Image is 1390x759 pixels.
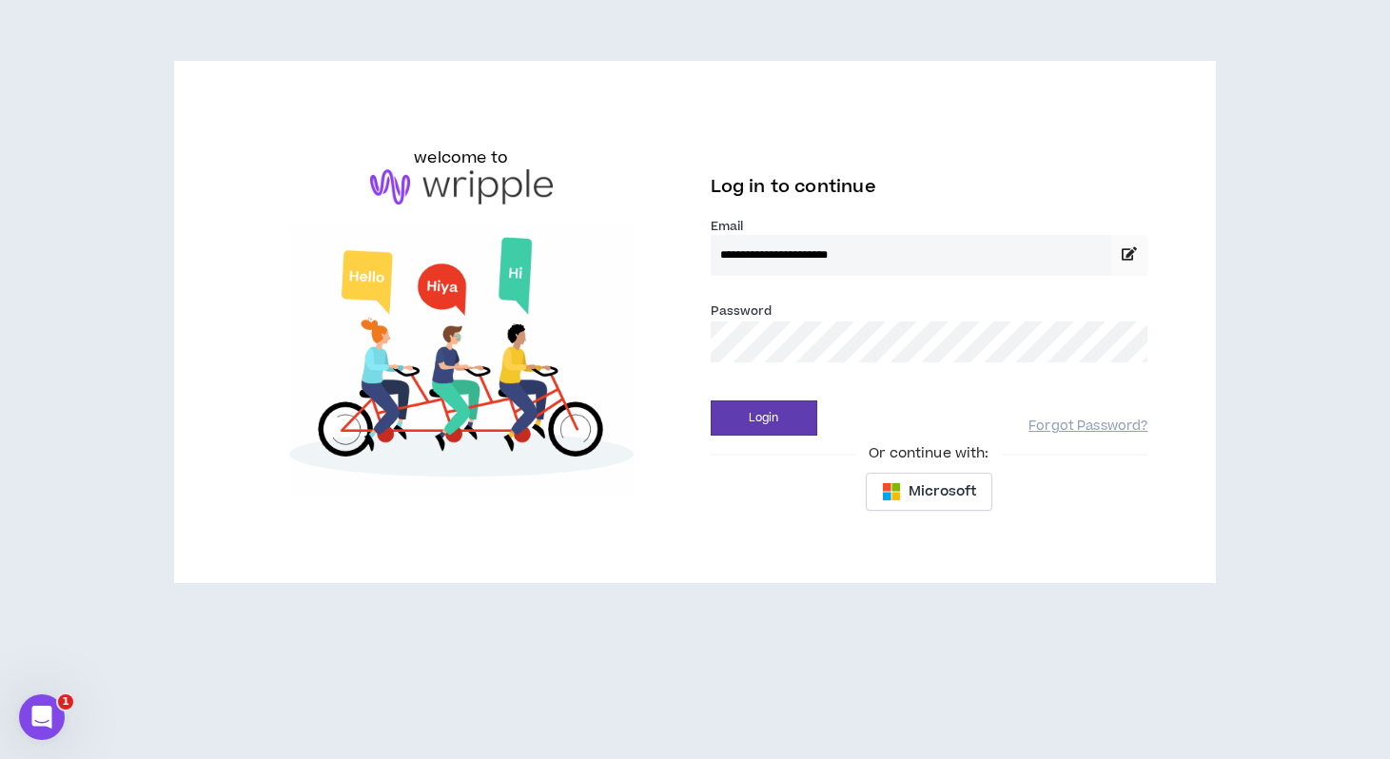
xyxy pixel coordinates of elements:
[19,694,65,740] iframe: Intercom live chat
[855,443,1002,464] span: Or continue with:
[414,146,508,169] h6: welcome to
[711,302,773,320] label: Password
[711,218,1148,235] label: Email
[711,175,876,199] span: Log in to continue
[370,169,553,205] img: logo-brand.png
[711,400,817,436] button: Login
[243,224,680,497] img: Welcome to Wripple
[866,473,992,511] button: Microsoft
[1028,418,1147,436] a: Forgot Password?
[909,481,976,502] span: Microsoft
[58,694,73,710] span: 1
